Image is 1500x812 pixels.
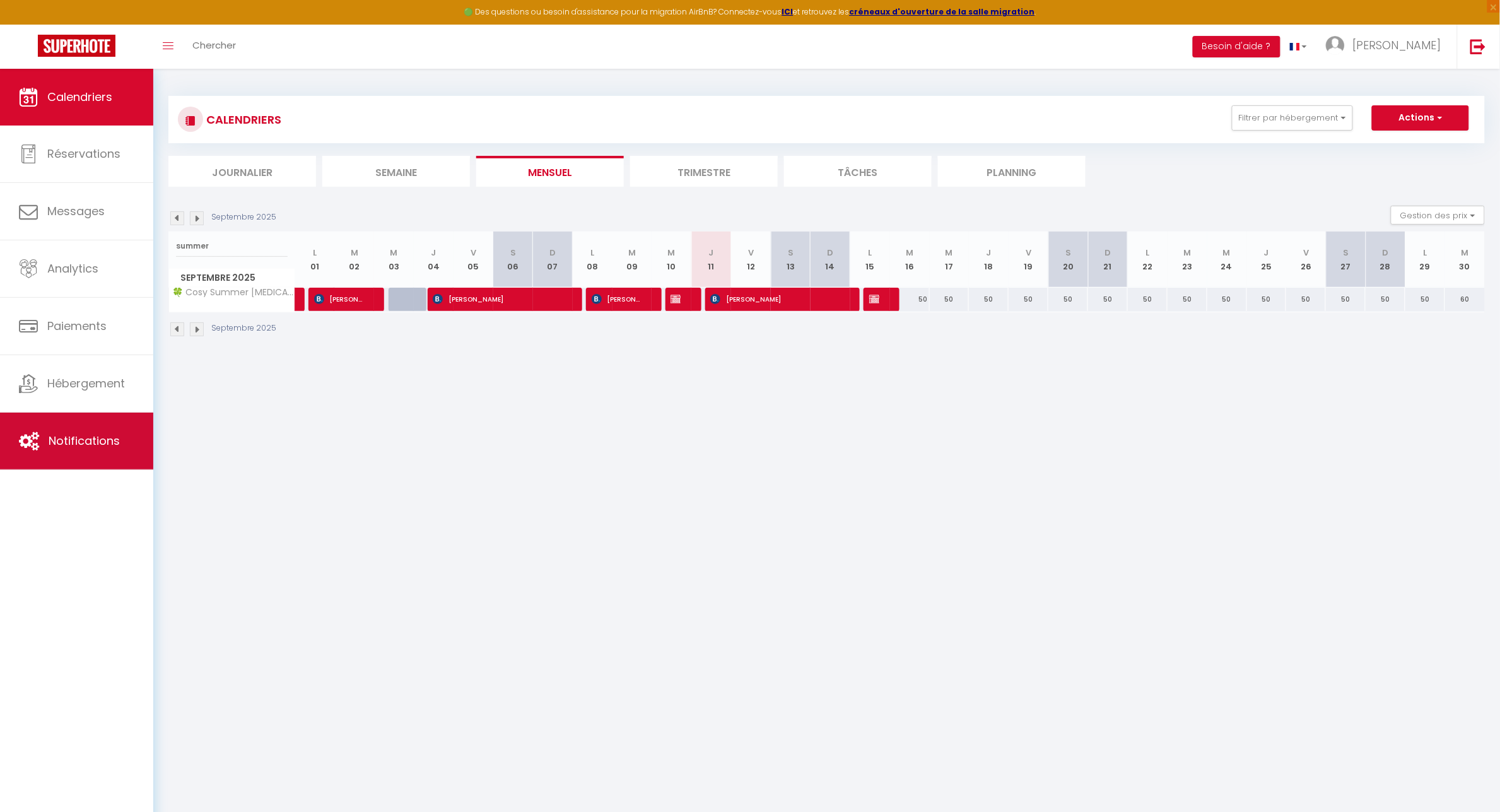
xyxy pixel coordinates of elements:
[47,89,112,105] span: Calendriers
[1286,232,1326,288] th: 26
[1326,288,1366,311] div: 50
[987,247,992,259] abbr: J
[203,105,281,134] h3: CALENDRIERS
[322,156,470,187] li: Semaine
[1247,232,1287,288] th: 25
[946,247,953,259] abbr: M
[969,232,1009,288] th: 18
[1366,232,1405,288] th: 28
[414,232,454,288] th: 04
[969,288,1009,311] div: 50
[334,232,374,288] th: 02
[1146,247,1149,259] abbr: L
[906,247,913,259] abbr: M
[788,247,794,259] abbr: S
[938,156,1086,187] li: Planning
[1423,247,1427,259] abbr: L
[1048,232,1088,288] th: 20
[1445,288,1485,311] div: 60
[731,232,771,288] th: 12
[314,287,367,311] span: [PERSON_NAME] Ocapos
[1009,288,1048,311] div: 50
[628,247,636,259] abbr: M
[1104,247,1111,259] abbr: D
[192,38,236,52] span: Chercher
[211,211,276,223] p: Septembre 2025
[493,232,533,288] th: 06
[827,247,833,259] abbr: D
[630,156,778,187] li: Trimestre
[1391,206,1485,225] button: Gestion des prix
[1353,37,1441,53] span: [PERSON_NAME]
[1193,36,1280,57] button: Besoin d'aide ?
[890,232,930,288] th: 16
[47,375,125,391] span: Hébergement
[510,247,516,259] abbr: S
[1343,247,1349,259] abbr: S
[771,232,811,288] th: 13
[710,287,843,311] span: [PERSON_NAME]
[1168,288,1207,311] div: 50
[295,232,335,288] th: 01
[850,6,1035,17] a: créneaux d'ouverture de la salle migration
[1303,247,1309,259] abbr: V
[868,247,872,259] abbr: L
[313,247,317,259] abbr: L
[1232,105,1353,131] button: Filtrer par hébergement
[1462,247,1469,259] abbr: M
[1264,247,1269,259] abbr: J
[1286,288,1326,311] div: 50
[1207,288,1247,311] div: 50
[1207,232,1247,288] th: 24
[652,232,691,288] th: 10
[811,232,850,288] th: 14
[1247,288,1287,311] div: 50
[691,232,731,288] th: 11
[47,203,105,219] span: Messages
[890,288,930,311] div: 50
[1405,288,1445,311] div: 50
[782,6,794,17] a: ICI
[1183,247,1191,259] abbr: M
[1128,232,1168,288] th: 22
[1128,288,1168,311] div: 50
[930,232,970,288] th: 17
[169,269,295,287] span: Septembre 2025
[850,232,890,288] th: 15
[390,247,398,259] abbr: M
[351,247,358,259] abbr: M
[471,247,476,259] abbr: V
[1223,247,1231,259] abbr: M
[476,156,624,187] li: Mensuel
[1326,36,1345,55] img: ...
[1065,247,1071,259] abbr: S
[1446,755,1491,803] iframe: Chat
[1366,288,1405,311] div: 50
[431,247,437,259] abbr: J
[1048,288,1088,311] div: 50
[10,5,48,43] button: Ouvrir le widget de chat LiveChat
[176,235,288,257] input: Rechercher un logement...
[590,247,594,259] abbr: L
[171,288,297,297] span: 🍀 Cosy Summer [MEDICAL_DATA] - Parc Expo - 2 Balcons & stationnement gratuit
[433,287,565,311] span: [PERSON_NAME]
[784,156,932,187] li: Tâches
[592,287,645,311] span: [PERSON_NAME]
[1088,288,1128,311] div: 50
[930,288,970,311] div: 50
[549,247,556,259] abbr: D
[709,247,714,259] abbr: J
[454,232,493,288] th: 05
[1026,247,1031,259] abbr: V
[573,232,612,288] th: 08
[869,287,882,311] span: ne pas faire le ménage [PERSON_NAME]
[1009,232,1048,288] th: 19
[533,232,573,288] th: 07
[1445,232,1485,288] th: 30
[668,247,676,259] abbr: M
[1383,247,1389,259] abbr: D
[168,156,316,187] li: Journalier
[1088,232,1128,288] th: 21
